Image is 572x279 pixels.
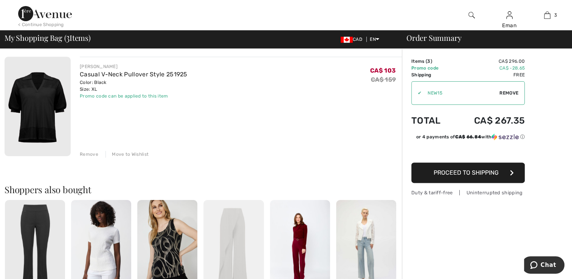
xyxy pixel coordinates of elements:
[453,58,525,65] td: CA$ 296.00
[453,65,525,71] td: CA$ -28.65
[80,71,188,78] a: Casual V-Neck Pullover Style 251925
[80,151,98,158] div: Remove
[491,133,519,140] img: Sezzle
[468,11,475,20] img: search the website
[411,71,453,78] td: Shipping
[453,108,525,133] td: CA$ 267.35
[411,65,453,71] td: Promo code
[499,90,518,96] span: Remove
[341,37,365,42] span: CAD
[18,21,64,28] div: < Continue Shopping
[411,133,525,143] div: or 4 payments ofCA$ 66.84withSezzle Click to learn more about Sezzle
[411,108,453,133] td: Total
[5,34,91,42] span: My Shopping Bag ( Items)
[506,11,513,19] a: Sign In
[411,143,525,160] iframe: PayPal-paypal
[524,256,564,275] iframe: Opens a widget where you can chat to one of our agents
[427,59,430,64] span: 3
[66,32,70,42] span: 3
[18,6,72,21] img: 1ère Avenue
[506,11,513,20] img: My Info
[453,71,525,78] td: Free
[422,82,499,104] input: Promo code
[370,37,379,42] span: EN
[455,134,481,139] span: CA$ 66.84
[411,58,453,65] td: Items ( )
[411,163,525,183] button: Proceed to Shipping
[554,12,557,19] span: 3
[412,90,422,96] div: ✔
[105,151,149,158] div: Move to Wishlist
[341,37,353,43] img: Canadian Dollar
[411,189,525,196] div: Duty & tariff-free | Uninterrupted shipping
[491,22,528,29] div: Eman
[544,11,550,20] img: My Bag
[5,57,71,156] img: Casual V-Neck Pullover Style 251925
[371,76,396,83] s: CA$ 159
[416,133,525,140] div: or 4 payments of with
[370,67,396,74] span: CA$ 103
[80,93,188,99] div: Promo code can be applied to this item
[80,79,188,93] div: Color: Black Size: XL
[80,63,188,70] div: [PERSON_NAME]
[5,185,402,194] h2: Shoppers also bought
[397,34,567,42] div: Order Summary
[434,169,499,176] span: Proceed to Shipping
[529,11,566,20] a: 3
